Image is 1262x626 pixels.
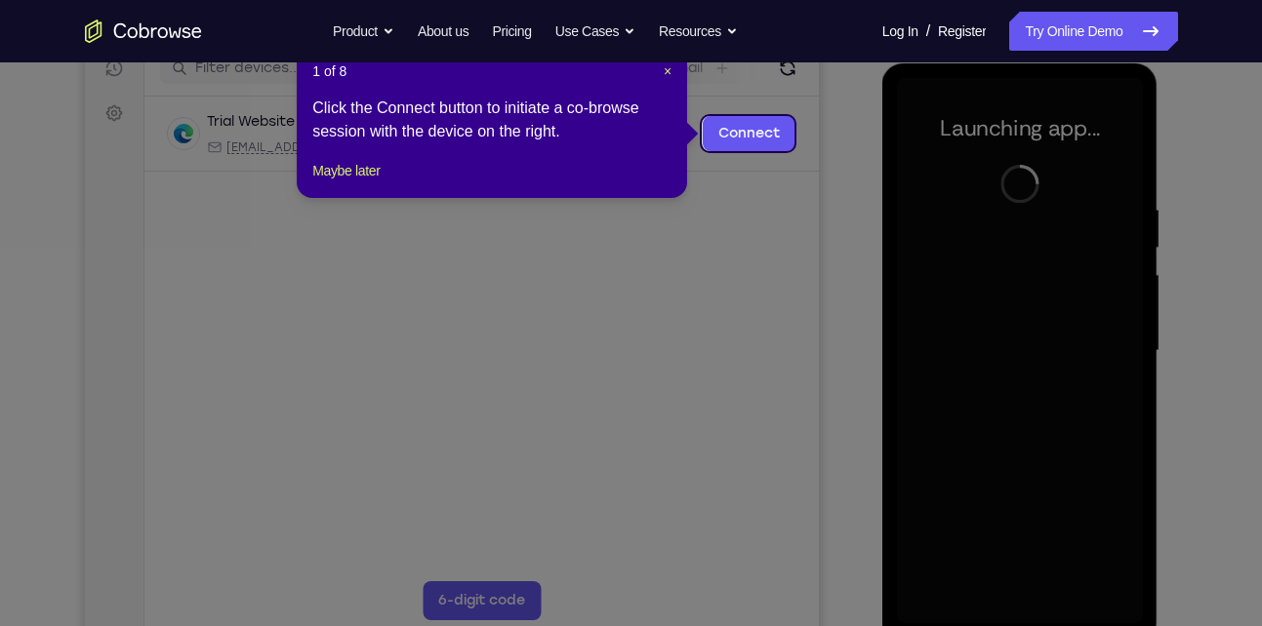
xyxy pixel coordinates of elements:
[312,97,672,143] div: Click the Connect button to initiate a co-browse session with the device on the right.
[220,126,224,130] div: New devices found.
[659,12,738,51] button: Resources
[687,59,718,90] button: Refresh
[122,145,351,161] div: Email
[12,57,47,92] a: Sessions
[495,145,546,161] span: +11 more
[338,587,456,626] button: 6-digit code
[110,64,356,84] input: Filter devices...
[122,118,210,137] div: Trial Website
[387,64,449,84] label: demo_id
[12,101,47,137] a: Settings
[926,20,930,43] span: /
[882,12,918,51] a: Log In
[218,120,268,136] div: Online
[664,63,672,79] span: ×
[492,12,531,51] a: Pricing
[142,145,351,161] span: web@example.com
[664,61,672,81] button: Close Tour
[333,12,394,51] button: Product
[618,122,711,157] a: Connect
[12,12,47,47] a: Connect
[312,159,380,182] button: Maybe later
[85,20,202,43] a: Go to the home page
[583,64,618,84] label: Email
[938,12,986,51] a: Register
[312,61,346,81] span: 1 of 8
[60,102,734,177] div: Open device details
[383,145,483,161] span: Cobrowse demo
[363,145,483,161] div: App
[1009,12,1177,51] a: Try Online Demo
[555,12,635,51] button: Use Cases
[75,12,182,43] h1: Connect
[418,12,468,51] a: About us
